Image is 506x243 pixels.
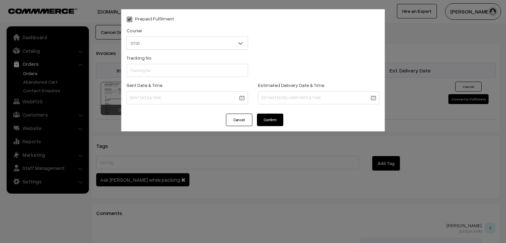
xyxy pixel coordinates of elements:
input: Sent Date & Time [126,91,248,104]
input: Tracking No [126,64,248,77]
span: DTDC [126,37,248,50]
button: Cancel [226,114,252,126]
label: Courier [126,27,142,34]
label: Tracking No [126,54,152,61]
button: Confirm [257,114,283,126]
label: Estimated Delivery Date & Time [258,82,324,89]
span: DTDC [127,38,248,49]
input: Estimated Delivery Date & Time [258,91,379,104]
label: Sent Date & Time [126,82,162,89]
label: Prepaid Fulfilment [126,15,174,22]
